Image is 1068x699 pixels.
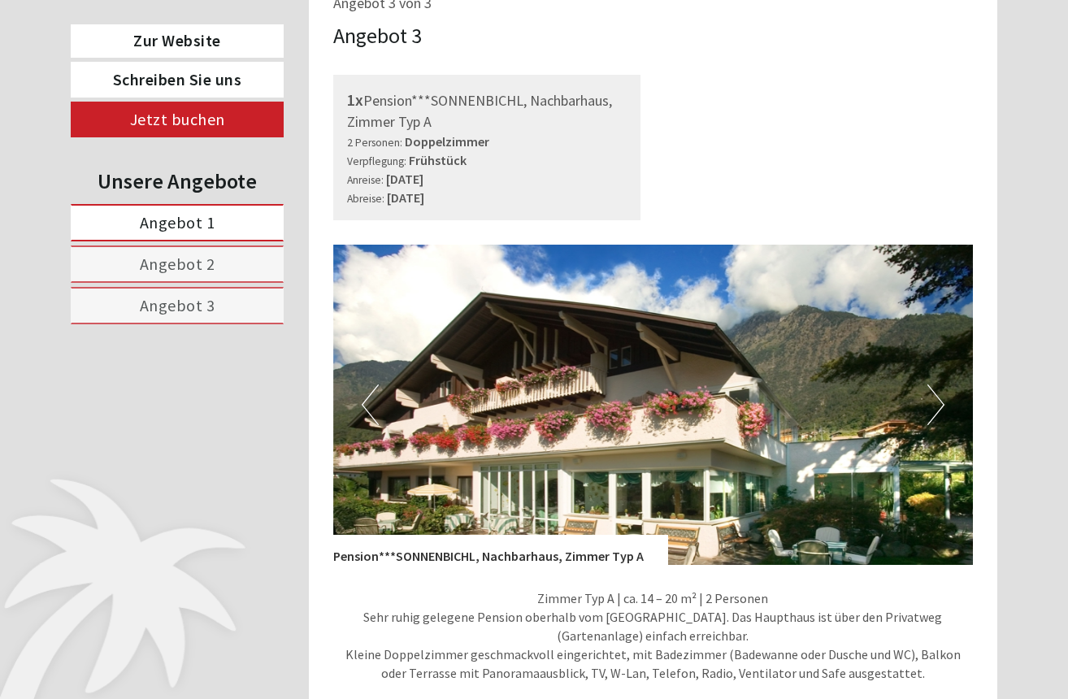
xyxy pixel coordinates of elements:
[333,245,974,565] img: image
[386,171,423,187] b: [DATE]
[71,24,284,58] a: Zur Website
[362,384,379,425] button: Previous
[333,535,668,566] div: Pension***SONNENBICHL, Nachbarhaus, Zimmer Typ A
[140,295,215,315] span: Angebot 3
[347,89,363,110] b: 1x
[71,62,284,98] a: Schreiben Sie uns
[927,384,944,425] button: Next
[536,421,640,457] button: Senden
[387,189,424,206] b: [DATE]
[271,12,370,40] div: Donnerstag
[71,102,284,137] a: Jetzt buchen
[333,589,974,682] p: Zimmer Typ A | ca. 14 – 20 m² | 2 Personen Sehr ruhig gelegene Pension oberhalb vom [GEOGRAPHIC_D...
[71,166,284,196] div: Unsere Angebote
[347,89,627,132] div: Pension***SONNENBICHL, Nachbarhaus, Zimmer Typ A
[140,212,215,232] span: Angebot 1
[24,47,250,60] div: PALMENGARTEN Hotel GSTÖR
[140,254,215,274] span: Angebot 2
[12,44,258,93] div: Guten Tag, wie können wir Ihnen helfen?
[24,79,250,90] small: 18:00
[347,192,384,206] small: Abreise:
[347,136,402,150] small: 2 Personen:
[333,20,422,50] div: Angebot 3
[405,133,489,150] b: Doppelzimmer
[409,152,467,168] b: Frühstück
[347,154,406,168] small: Verpflegung:
[347,173,384,187] small: Anreise:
